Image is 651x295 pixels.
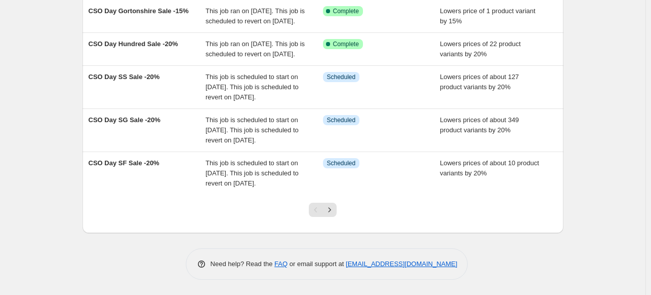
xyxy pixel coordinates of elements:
[206,7,305,25] span: This job ran on [DATE]. This job is scheduled to revert on [DATE].
[206,73,299,101] span: This job is scheduled to start on [DATE]. This job is scheduled to revert on [DATE].
[440,40,521,58] span: Lowers prices of 22 product variants by 20%
[440,116,519,134] span: Lowers prices of about 349 product variants by 20%
[327,159,356,167] span: Scheduled
[274,260,288,268] a: FAQ
[89,40,178,48] span: CSO Day Hundred Sale -20%
[327,116,356,124] span: Scheduled
[206,116,299,144] span: This job is scheduled to start on [DATE]. This job is scheduled to revert on [DATE].
[89,159,159,167] span: CSO Day SF Sale -20%
[346,260,457,268] a: [EMAIL_ADDRESS][DOMAIN_NAME]
[333,7,359,15] span: Complete
[440,7,536,25] span: Lowers price of 1 product variant by 15%
[309,203,337,217] nav: Pagination
[327,73,356,81] span: Scheduled
[89,7,189,15] span: CSO Day Gortonshire Sale -15%
[333,40,359,48] span: Complete
[206,40,305,58] span: This job ran on [DATE]. This job is scheduled to revert on [DATE].
[440,73,519,91] span: Lowers prices of about 127 product variants by 20%
[211,260,275,268] span: Need help? Read the
[206,159,299,187] span: This job is scheduled to start on [DATE]. This job is scheduled to revert on [DATE].
[322,203,337,217] button: Next
[440,159,539,177] span: Lowers prices of about 10 product variants by 20%
[288,260,346,268] span: or email support at
[89,73,160,81] span: CSO Day SS Sale -20%
[89,116,160,124] span: CSO Day SG Sale -20%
